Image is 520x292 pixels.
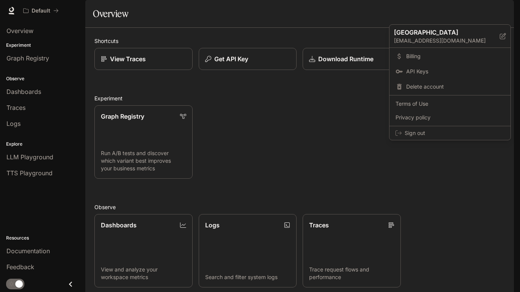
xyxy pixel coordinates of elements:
a: Terms of Use [391,97,509,111]
span: Sign out [405,129,504,137]
span: Privacy policy [396,114,504,121]
span: Delete account [406,83,504,90]
div: [GEOGRAPHIC_DATA][EMAIL_ADDRESS][DOMAIN_NAME] [389,25,510,48]
span: API Keys [406,68,504,75]
div: Sign out [389,126,510,140]
span: Billing [406,52,504,60]
div: Delete account [391,80,509,94]
a: Privacy policy [391,111,509,124]
p: [EMAIL_ADDRESS][DOMAIN_NAME] [394,37,500,44]
span: Terms of Use [396,100,504,108]
a: Billing [391,49,509,63]
a: API Keys [391,65,509,78]
p: [GEOGRAPHIC_DATA] [394,28,488,37]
